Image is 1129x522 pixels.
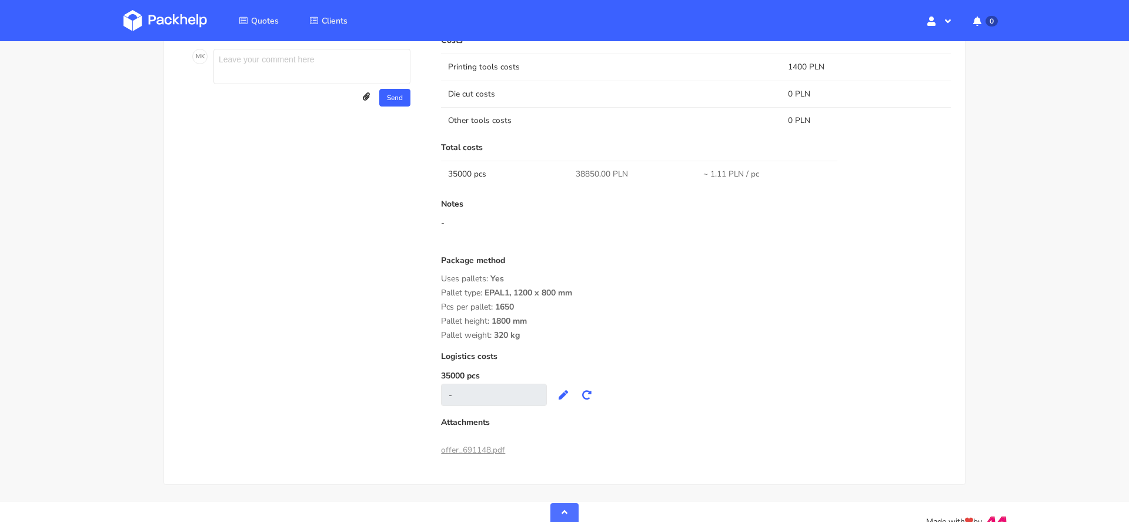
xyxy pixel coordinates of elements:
td: Printing tools costs [441,54,781,80]
label: 35000 pcs [441,370,480,381]
td: 1400 PLN [781,54,951,80]
td: Other tools costs [441,107,781,134]
span: EPAL1, 1200 x 800 mm [485,287,572,307]
span: M [196,49,201,64]
div: Package method [441,256,951,274]
button: Send [379,89,410,107]
div: - [441,217,951,229]
span: ~ 1.11 PLN / pc [703,168,759,180]
td: 35000 pcs [441,161,569,187]
td: 0 PLN [781,81,951,107]
span: Pallet weight: [441,330,492,341]
span: Pallet height: [441,315,489,327]
p: Attachments [441,418,490,427]
span: 0 [986,16,998,26]
button: Edit [552,384,575,405]
span: 1800 mm [492,315,527,335]
span: K [201,49,205,64]
p: Costs [441,36,951,45]
button: 0 [964,10,1006,31]
a: Clients [295,10,362,31]
button: Recalculate [575,384,599,405]
span: Clients [322,15,348,26]
div: - [441,384,547,406]
span: 1650 [495,301,514,321]
span: Pallet type: [441,287,482,298]
span: Uses pallets: [441,273,488,284]
p: Notes [441,200,951,209]
span: 320 kg [494,330,520,350]
span: Quotes [251,15,279,26]
img: Dashboard [123,10,207,31]
span: Yes [490,273,504,293]
td: Die cut costs [441,81,781,107]
span: 38850.00 PLN [576,168,628,180]
a: Quotes [225,10,293,31]
a: offer_691148.pdf [441,444,505,455]
p: Total costs [441,143,951,152]
div: Logistics costs [441,352,951,370]
td: 0 PLN [781,107,951,134]
span: Pcs per pallet: [441,301,493,312]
